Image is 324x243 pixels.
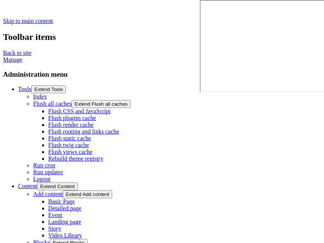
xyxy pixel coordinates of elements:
[48,115,96,121] a: Flush plugins cache
[3,70,321,79] h3: Administration menu
[3,56,23,63] a: Manage
[91,101,128,107] span: Flush all caches
[37,182,78,190] button: Extend Content
[33,93,47,100] a: Index
[48,142,89,148] a: Flush twig cache
[31,85,66,93] button: Extend Tools
[48,128,119,135] a: Flush routing and links cache
[18,86,31,92] a: Tools
[48,135,91,141] a: Flush static cache
[33,100,71,107] a: Flush all caches
[71,100,131,108] button: Extend Flush all caches
[48,155,103,162] a: Rebuild theme registry
[33,191,63,197] a: Add content
[48,205,81,211] a: Detailed page
[57,184,75,189] span: Content
[18,183,37,189] a: Content
[48,108,111,114] a: Flush CSS and JavaScript
[48,219,81,225] a: Landing page
[48,149,92,155] a: Flush views cache
[48,225,61,232] a: Story
[33,169,63,175] a: Run updates
[3,18,53,24] a: Skip to main content
[48,121,94,128] a: Flush render cache
[51,87,63,92] span: Tools
[66,191,82,197] span: Extend
[34,87,50,92] span: Extend
[48,212,62,218] a: Event
[48,198,75,205] a: Basic Page
[33,176,50,182] a: Logout
[82,191,109,197] span: Add content
[33,162,55,169] a: Run cron
[63,190,113,198] button: Extend Add content
[75,101,90,107] span: Extend
[40,184,56,189] span: Extend
[3,50,32,56] a: Back to site
[48,232,82,238] a: Video Library
[3,32,321,42] h2: Toolbar items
